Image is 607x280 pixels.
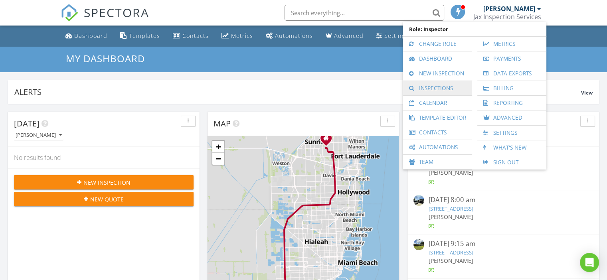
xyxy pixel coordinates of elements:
a: [STREET_ADDRESS] [428,205,473,212]
span: New Inspection [83,178,130,187]
span: Map [214,118,231,129]
div: Contacts [182,32,209,39]
a: What's New [481,140,542,155]
a: Settings [373,29,411,43]
a: [STREET_ADDRESS] [428,249,473,256]
div: [PERSON_NAME] [16,132,62,138]
span: SPECTORA [84,4,149,21]
a: Advanced [481,110,542,125]
span: [PERSON_NAME] [428,213,473,221]
a: Metrics [218,29,256,43]
div: No results found [8,147,200,168]
img: image_processing2025081991qxa5pg.jpeg [413,239,424,250]
a: Reporting [481,96,542,110]
div: [PERSON_NAME] [483,5,535,13]
a: Advanced [322,29,367,43]
a: Inspections [407,81,468,95]
span: [PERSON_NAME] [428,169,473,176]
a: Contacts [170,29,212,43]
div: Open Intercom Messenger [580,253,599,272]
a: Zoom in [212,141,224,153]
div: Settings [384,32,408,39]
span: New Quote [90,195,124,203]
div: Metrics [231,32,253,39]
a: Team [407,155,468,169]
a: SPECTORA [61,11,149,28]
img: The Best Home Inspection Software - Spectora [61,4,78,22]
a: Dashboard [407,51,468,66]
a: Metrics [481,37,542,51]
a: Calendar [407,96,468,110]
a: New Inspection [407,66,468,81]
div: [DATE] 9:15 am [428,239,578,249]
a: Automations (Basic) [263,29,316,43]
div: Jax Inspection Services [473,13,541,21]
a: Settings [481,126,542,140]
button: New Inspection [14,175,194,189]
input: Search everything... [285,5,444,21]
a: Sign Out [481,155,542,170]
a: Billing [481,81,542,95]
button: New Quote [14,192,194,206]
button: [PERSON_NAME] [14,130,63,141]
div: Alerts [14,87,581,97]
span: [DATE] [14,118,40,129]
div: [DATE] 8:00 am [428,195,578,205]
span: Role: Inspector [407,22,542,36]
div: Automations [275,32,313,39]
a: Contacts [407,125,468,140]
img: image_processing2025081994tl5me0.jpeg [413,195,424,206]
a: Dashboard [62,29,111,43]
a: Data Exports [481,66,542,81]
span: [PERSON_NAME] [428,257,473,264]
a: [DATE] 8:00 am [STREET_ADDRESS] [PERSON_NAME] [413,195,593,231]
span: My Dashboard [66,52,145,65]
a: Templates [117,29,163,43]
a: Automations [407,140,468,154]
a: Zoom out [212,153,224,165]
a: [DATE] 9:15 am [STREET_ADDRESS] [PERSON_NAME] [413,239,593,274]
div: Dashboard [74,32,107,39]
div: Templates [129,32,160,39]
div: Advanced [334,32,364,39]
span: View [581,89,593,96]
a: Template Editor [407,110,468,125]
div: 6951 West Sunrise Blvd., Plantation FL 33313 [326,138,331,143]
a: Payments [481,51,542,66]
a: Change Role [407,37,468,51]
